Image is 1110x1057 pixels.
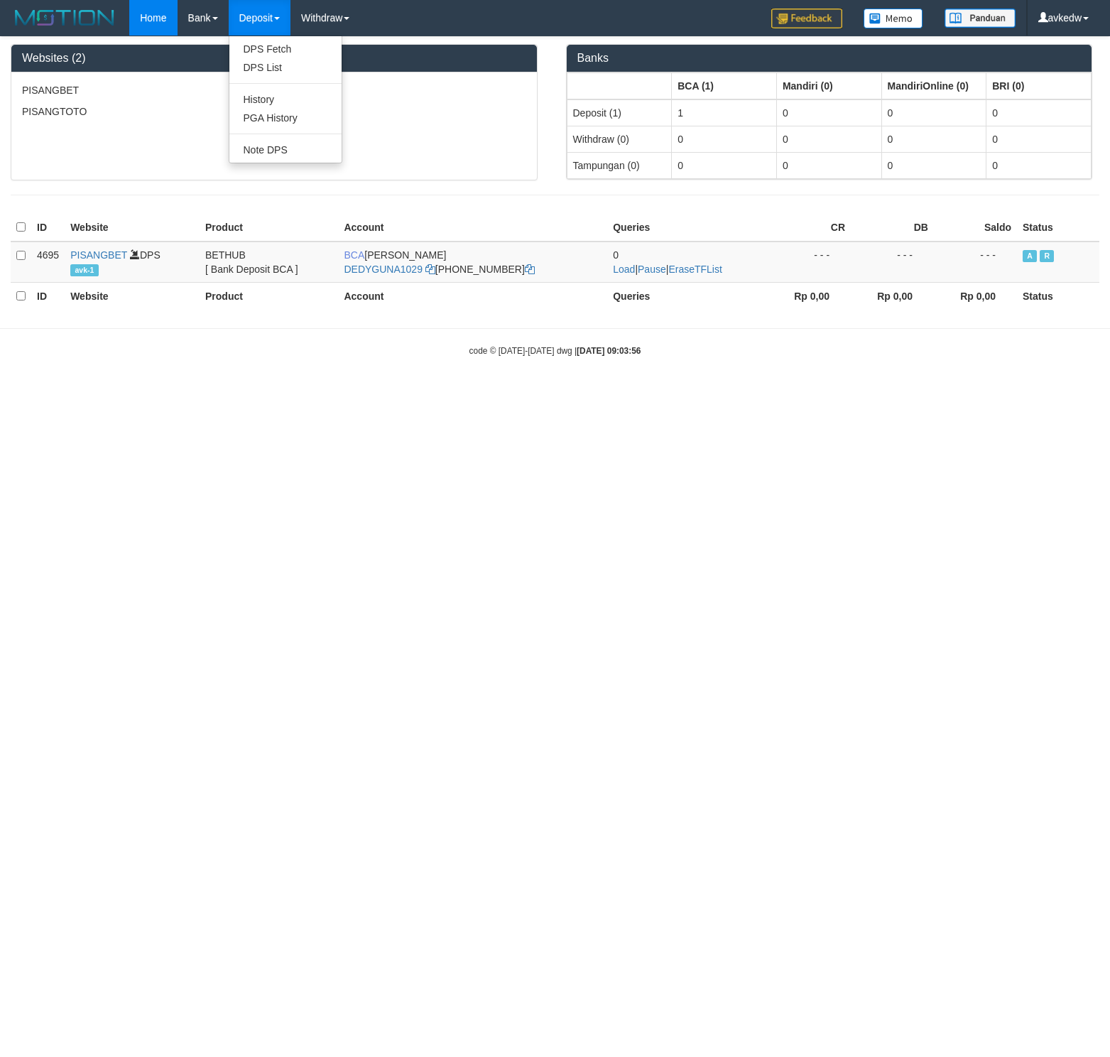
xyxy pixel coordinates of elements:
td: - - - [934,242,1017,283]
td: BETHUB [ Bank Deposit BCA ] [200,242,338,283]
td: 0 [881,152,986,178]
th: Rp 0,00 [934,282,1017,310]
td: Tampungan (0) [567,152,672,178]
th: Group: activate to sort column ascending [776,72,881,99]
a: PISANGBET [70,249,127,261]
a: DPS List [229,58,342,77]
th: CR [768,214,851,242]
td: 0 [986,126,1092,152]
td: 4695 [31,242,65,283]
span: | | [613,249,722,275]
th: Product [200,282,338,310]
td: 1 [672,99,777,126]
a: EraseTFList [668,264,722,275]
td: 0 [776,99,881,126]
strong: [DATE] 09:03:56 [577,346,641,356]
th: Status [1017,282,1099,310]
td: 0 [881,99,986,126]
a: Copy DEDYGUNA1029 to clipboard [425,264,435,275]
a: Pause [638,264,666,275]
span: avk-1 [70,264,98,276]
th: Product [200,214,338,242]
th: Account [338,214,607,242]
img: Feedback.jpg [771,9,842,28]
th: Queries [607,214,768,242]
th: Status [1017,214,1099,242]
a: Copy 7985845158 to clipboard [525,264,535,275]
small: code © [DATE]-[DATE] dwg | [469,346,641,356]
h3: Websites (2) [22,52,526,65]
td: 0 [776,152,881,178]
td: 0 [672,152,777,178]
span: 0 [613,249,619,261]
a: PGA History [229,109,342,127]
th: Group: activate to sort column ascending [881,72,986,99]
span: BCA [344,249,364,261]
th: Rp 0,00 [768,282,851,310]
img: Button%20Memo.svg [864,9,923,28]
td: 0 [881,126,986,152]
td: - - - [768,242,851,283]
td: 0 [986,152,1092,178]
th: Saldo [934,214,1017,242]
th: Website [65,214,200,242]
th: Queries [607,282,768,310]
th: Group: activate to sort column ascending [986,72,1092,99]
td: 0 [672,126,777,152]
span: Running [1040,250,1054,262]
td: 0 [776,126,881,152]
td: Deposit (1) [567,99,672,126]
th: Group: activate to sort column ascending [567,72,672,99]
a: DEDYGUNA1029 [344,264,423,275]
td: - - - [851,242,934,283]
span: Active [1023,250,1037,262]
h3: Banks [577,52,1082,65]
img: MOTION_logo.png [11,7,119,28]
img: panduan.png [945,9,1016,28]
th: Group: activate to sort column ascending [672,72,777,99]
a: History [229,90,342,109]
th: ID [31,214,65,242]
td: DPS [65,242,200,283]
td: [PERSON_NAME] [PHONE_NUMBER] [338,242,607,283]
th: Account [338,282,607,310]
th: Rp 0,00 [851,282,934,310]
th: DB [851,214,934,242]
a: Load [613,264,635,275]
p: PISANGTOTO [22,104,526,119]
th: ID [31,282,65,310]
a: Note DPS [229,141,342,159]
td: Withdraw (0) [567,126,672,152]
th: Website [65,282,200,310]
td: 0 [986,99,1092,126]
p: PISANGBET [22,83,526,97]
a: DPS Fetch [229,40,342,58]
